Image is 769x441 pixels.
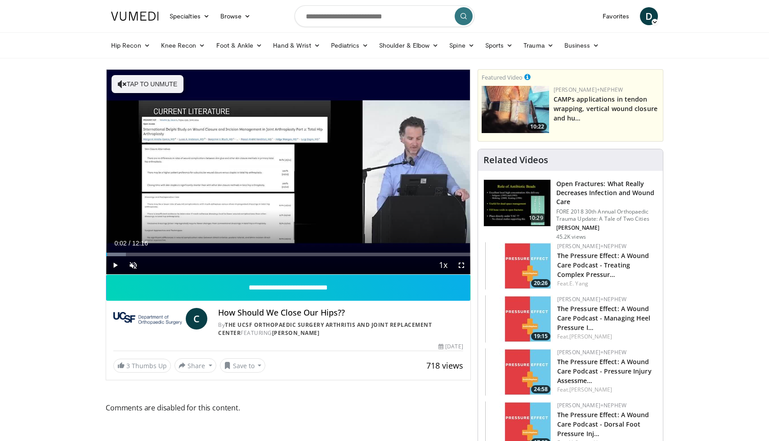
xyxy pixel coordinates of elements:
img: 60a7b2e5-50df-40c4-868a-521487974819.150x105_q85_crop-smart_upscale.jpg [485,295,553,343]
a: [PERSON_NAME] [569,333,612,340]
a: The UCSF Orthopaedic Surgery Arthritis and Joint Replacement Center [218,321,432,337]
a: [PERSON_NAME] [569,386,612,393]
a: 20:26 [485,242,553,290]
img: The UCSF Orthopaedic Surgery Arthritis and Joint Replacement Center [113,308,182,330]
img: VuMedi Logo [111,12,159,21]
video-js: Video Player [106,70,470,275]
span: 24:58 [531,385,550,393]
a: C [186,308,207,330]
button: Share [174,358,216,373]
button: Play [106,256,124,274]
a: 24:58 [485,348,553,396]
a: CAMPs applications in tendon wrapping, vertical wound closure and hu… [554,95,657,122]
a: Hip Recon [106,36,156,54]
span: 3 [126,361,130,370]
a: Spine [444,36,479,54]
a: Browse [215,7,256,25]
a: [PERSON_NAME]+Nephew [557,401,626,409]
a: [PERSON_NAME]+Nephew [554,86,623,94]
div: By FEATURING [218,321,463,337]
div: Feat. [557,333,656,341]
h3: Open Fractures: What Really Decreases Infection and Wound Care [556,179,657,206]
img: 5dccabbb-5219-43eb-ba82-333b4a767645.150x105_q85_crop-smart_upscale.jpg [485,242,553,290]
span: 10:29 [525,214,547,223]
small: Featured Video [482,73,523,81]
div: Progress Bar [106,253,470,256]
a: Knee Recon [156,36,211,54]
a: The Pressure Effect: A Wound Care Podcast - Managing Heel Pressure I… [557,304,651,332]
a: The Pressure Effect: A Wound Care Podcast - Dorsal Foot Pressure Inj… [557,410,649,438]
a: [PERSON_NAME]+Nephew [557,295,626,303]
div: [DATE] [438,343,463,351]
div: Feat. [557,280,656,288]
a: 10:29 Open Fractures: What Really Decreases Infection and Wound Care FORE 2018 30th Annual Orthop... [483,179,657,241]
a: Hand & Wrist [268,36,326,54]
div: Feat. [557,386,656,394]
button: Fullscreen [452,256,470,274]
a: D [640,7,658,25]
button: Playback Rate [434,256,452,274]
p: FORE 2018 30th Annual Orthopaedic Trauma Update: A Tale of Two Cities [556,208,657,223]
a: Favorites [597,7,635,25]
a: [PERSON_NAME]+Nephew [557,348,626,356]
a: [PERSON_NAME]+Nephew [557,242,626,250]
a: The Pressure Effect: A Wound Care Podcast - Pressure Injury Assessme… [557,357,652,385]
a: 3 Thumbs Up [113,359,171,373]
a: Specialties [164,7,215,25]
a: E. Yang [569,280,588,287]
span: 20:26 [531,279,550,287]
a: Sports [480,36,519,54]
h4: Related Videos [483,155,548,165]
a: The Pressure Effect: A Wound Care Podcast - Treating Complex Pressur… [557,251,649,279]
span: 12:16 [132,240,148,247]
input: Search topics, interventions [295,5,474,27]
button: Save to [220,358,266,373]
span: 19:15 [531,332,550,340]
img: 2677e140-ee51-4d40-a5f5-4f29f195cc19.150x105_q85_crop-smart_upscale.jpg [482,86,549,133]
p: [PERSON_NAME] [556,224,657,232]
a: 19:15 [485,295,553,343]
a: 10:22 [482,86,549,133]
span: Comments are disabled for this content. [106,402,471,414]
a: Shoulder & Elbow [374,36,444,54]
p: 45.2K views [556,233,586,241]
a: Foot & Ankle [211,36,268,54]
button: Unmute [124,256,142,274]
span: / [129,240,130,247]
a: [PERSON_NAME] [272,329,320,337]
h4: How Should We Close Our Hips?? [218,308,463,318]
a: Business [559,36,605,54]
img: 2a658e12-bd38-46e9-9f21-8239cc81ed40.150x105_q85_crop-smart_upscale.jpg [485,348,553,396]
span: 0:02 [114,240,126,247]
span: 718 views [426,360,463,371]
a: Pediatrics [326,36,374,54]
a: Trauma [518,36,559,54]
button: Tap to unmute [112,75,183,93]
span: 10:22 [528,123,547,131]
img: ded7be61-cdd8-40fc-98a3-de551fea390e.150x105_q85_crop-smart_upscale.jpg [484,180,550,227]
